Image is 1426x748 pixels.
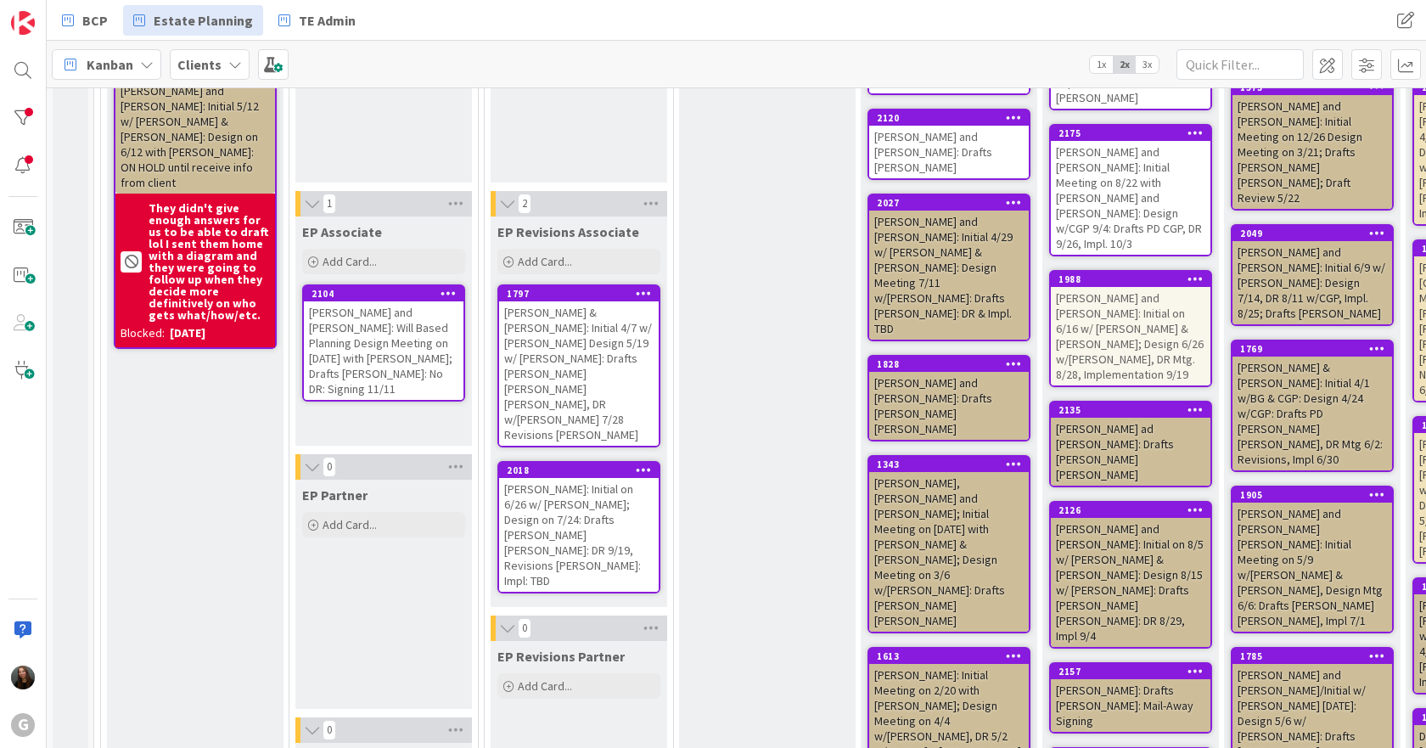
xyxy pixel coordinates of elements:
[518,194,531,214] span: 2
[11,11,35,35] img: Visit kanbanzone.com
[1051,503,1210,518] div: 2126
[1232,487,1392,503] div: 1905
[1051,664,1210,732] div: 2157[PERSON_NAME]: Drafts [PERSON_NAME]: Mail-Away Signing
[869,110,1029,178] div: 2120[PERSON_NAME] and [PERSON_NAME]: Drafts [PERSON_NAME]
[304,286,463,301] div: 2104
[869,472,1029,632] div: [PERSON_NAME], [PERSON_NAME] and [PERSON_NAME]; Initial Meeting on [DATE] with [PERSON_NAME] & [P...
[1113,56,1136,73] span: 2x
[52,5,118,36] a: BCP
[1176,49,1304,80] input: Quick Filter...
[499,301,659,446] div: [PERSON_NAME] & [PERSON_NAME]: Initial 4/7 w/ [PERSON_NAME] Design 5/19 w/ [PERSON_NAME]: Drafts ...
[1058,273,1210,285] div: 1988
[1051,141,1210,255] div: [PERSON_NAME] and [PERSON_NAME]: Initial Meeting on 8/22 with [PERSON_NAME] and [PERSON_NAME]: De...
[1232,80,1392,209] div: 1573[PERSON_NAME] and [PERSON_NAME]: Initial Meeting on 12/26 Design Meeting on 3/21; Drafts [PER...
[518,618,531,638] span: 0
[869,211,1029,340] div: [PERSON_NAME] and [PERSON_NAME]: Initial 4/29 w/ [PERSON_NAME] & [PERSON_NAME]: Design Meeting 7/...
[1051,402,1210,418] div: 2135
[177,56,222,73] b: Clients
[877,197,1029,209] div: 2027
[499,286,659,446] div: 1797[PERSON_NAME] & [PERSON_NAME]: Initial 4/7 w/ [PERSON_NAME] Design 5/19 w/ [PERSON_NAME]: Dra...
[299,10,356,31] span: TE Admin
[507,288,659,300] div: 1797
[154,10,253,31] span: Estate Planning
[121,324,165,342] div: Blocked:
[507,464,659,476] div: 2018
[1051,272,1210,287] div: 1988
[302,486,368,503] span: EP Partner
[1240,489,1392,501] div: 1905
[1058,504,1210,516] div: 2126
[1232,341,1392,470] div: 1769[PERSON_NAME] & [PERSON_NAME]: Initial 4/1 w/BG & CGP: Design 4/24 w/CGP: Drafts PD [PERSON_N...
[1051,664,1210,679] div: 2157
[1136,56,1159,73] span: 3x
[518,678,572,694] span: Add Card...
[11,666,35,689] img: AM
[323,720,336,740] span: 0
[1232,226,1392,241] div: 2049
[1232,226,1392,324] div: 2049[PERSON_NAME] and [PERSON_NAME]: Initial 6/9 w/ [PERSON_NAME]: Design 7/14, DR 8/11 w/CGP, Im...
[149,202,270,321] b: They didn't give enough answers for us to be able to draft lol I sent them home with a diagram an...
[1051,518,1210,647] div: [PERSON_NAME] and [PERSON_NAME]: Initial on 8/5 w/ [PERSON_NAME] & [PERSON_NAME]: Design 8/15 w/ ...
[1232,95,1392,209] div: [PERSON_NAME] and [PERSON_NAME]: Initial Meeting on 12/26 Design Meeting on 3/21; Drafts [PERSON_...
[869,649,1029,664] div: 1613
[499,478,659,592] div: [PERSON_NAME]: Initial on 6/26 w/ [PERSON_NAME]; Design on 7/24: Drafts [PERSON_NAME] [PERSON_NAM...
[1051,679,1210,732] div: [PERSON_NAME]: Drafts [PERSON_NAME]: Mail-Away Signing
[518,254,572,269] span: Add Card...
[869,372,1029,440] div: [PERSON_NAME] and [PERSON_NAME]: Drafts [PERSON_NAME] [PERSON_NAME]
[877,458,1029,470] div: 1343
[323,254,377,269] span: Add Card...
[123,5,263,36] a: Estate Planning
[323,457,336,477] span: 0
[1232,503,1392,632] div: [PERSON_NAME] and [PERSON_NAME] [PERSON_NAME]: Initial Meeting on 5/9 w/[PERSON_NAME] & [PERSON_N...
[877,358,1029,370] div: 1828
[1090,56,1113,73] span: 1x
[497,648,625,665] span: EP Revisions Partner
[1232,357,1392,470] div: [PERSON_NAME] & [PERSON_NAME]: Initial 4/1 w/BG & CGP: Design 4/24 w/CGP: Drafts PD [PERSON_NAME]...
[1051,402,1210,486] div: 2135[PERSON_NAME] ad [PERSON_NAME]: Drafts [PERSON_NAME] [PERSON_NAME]
[869,195,1029,340] div: 2027[PERSON_NAME] and [PERSON_NAME]: Initial 4/29 w/ [PERSON_NAME] & [PERSON_NAME]: Design Meetin...
[877,650,1029,662] div: 1613
[497,223,639,240] span: EP Revisions Associate
[82,10,108,31] span: BCP
[304,301,463,400] div: [PERSON_NAME] and [PERSON_NAME]: Will Based Planning Design Meeting on [DATE] with [PERSON_NAME];...
[877,112,1029,124] div: 2120
[1240,343,1392,355] div: 1769
[1232,341,1392,357] div: 1769
[1232,241,1392,324] div: [PERSON_NAME] and [PERSON_NAME]: Initial 6/9 w/ [PERSON_NAME]: Design 7/14, DR 8/11 w/CGP, Impl. ...
[115,65,275,194] div: [PERSON_NAME] and [PERSON_NAME]: Initial 5/12 w/ [PERSON_NAME] & [PERSON_NAME]: Design on 6/12 wi...
[170,324,205,342] div: [DATE]
[304,286,463,400] div: 2104[PERSON_NAME] and [PERSON_NAME]: Will Based Planning Design Meeting on [DATE] with [PERSON_NA...
[499,463,659,592] div: 2018[PERSON_NAME]: Initial on 6/26 w/ [PERSON_NAME]; Design on 7/24: Drafts [PERSON_NAME] [PERSON...
[499,286,659,301] div: 1797
[1058,127,1210,139] div: 2175
[1051,126,1210,255] div: 2175[PERSON_NAME] and [PERSON_NAME]: Initial Meeting on 8/22 with [PERSON_NAME] and [PERSON_NAME]...
[869,457,1029,472] div: 1343
[869,126,1029,178] div: [PERSON_NAME] and [PERSON_NAME]: Drafts [PERSON_NAME]
[1051,418,1210,486] div: [PERSON_NAME] ad [PERSON_NAME]: Drafts [PERSON_NAME] [PERSON_NAME]
[869,110,1029,126] div: 2120
[1232,487,1392,632] div: 1905[PERSON_NAME] and [PERSON_NAME] [PERSON_NAME]: Initial Meeting on 5/9 w/[PERSON_NAME] & [PERS...
[302,223,382,240] span: EP Associate
[268,5,366,36] a: TE Admin
[87,54,133,75] span: Kanban
[1051,503,1210,647] div: 2126[PERSON_NAME] and [PERSON_NAME]: Initial on 8/5 w/ [PERSON_NAME] & [PERSON_NAME]: Design 8/15...
[869,357,1029,372] div: 1828
[1240,228,1392,239] div: 2049
[11,713,35,737] div: G
[1051,126,1210,141] div: 2175
[1051,272,1210,385] div: 1988[PERSON_NAME] and [PERSON_NAME]: Initial on 6/16 w/ [PERSON_NAME] & [PERSON_NAME]; Design 6/2...
[1232,649,1392,664] div: 1785
[499,463,659,478] div: 2018
[1240,650,1392,662] div: 1785
[1058,666,1210,678] div: 2157
[869,195,1029,211] div: 2027
[115,80,275,194] div: [PERSON_NAME] and [PERSON_NAME]: Initial 5/12 w/ [PERSON_NAME] & [PERSON_NAME]: Design on 6/12 wi...
[323,517,377,532] span: Add Card...
[323,194,336,214] span: 1
[869,457,1029,632] div: 1343[PERSON_NAME], [PERSON_NAME] and [PERSON_NAME]; Initial Meeting on [DATE] with [PERSON_NAME] ...
[1051,287,1210,385] div: [PERSON_NAME] and [PERSON_NAME]: Initial on 6/16 w/ [PERSON_NAME] & [PERSON_NAME]; Design 6/26 w/...
[1058,404,1210,416] div: 2135
[869,357,1029,440] div: 1828[PERSON_NAME] and [PERSON_NAME]: Drafts [PERSON_NAME] [PERSON_NAME]
[312,288,463,300] div: 2104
